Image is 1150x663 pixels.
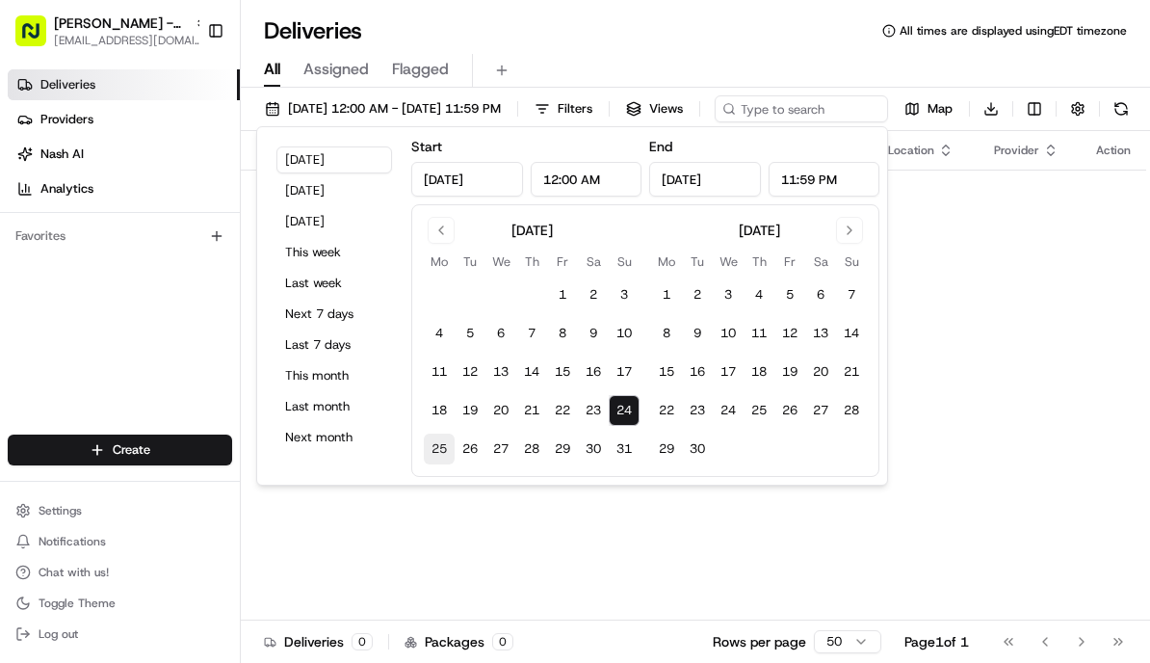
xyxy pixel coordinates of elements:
[8,435,232,465] button: Create
[288,100,501,118] span: [DATE] 12:00 AM - [DATE] 11:59 PM
[805,357,836,387] button: 20
[547,279,578,310] button: 1
[617,95,692,122] button: Views
[609,279,640,310] button: 3
[609,357,640,387] button: 17
[516,318,547,349] button: 7
[40,180,93,198] span: Analytics
[39,626,78,642] span: Log out
[516,357,547,387] button: 14
[511,221,553,240] div: [DATE]
[256,95,510,122] button: [DATE] 12:00 AM - [DATE] 11:59 PM
[276,393,392,420] button: Last month
[8,590,232,617] button: Toggle Theme
[12,423,155,458] a: 📗Knowledge Base
[836,217,863,244] button: Go to next month
[19,433,35,448] div: 📗
[60,299,156,314] span: [PERSON_NAME]
[715,95,888,122] input: Type to search
[1108,95,1135,122] button: Refresh
[19,19,58,58] img: Nash
[405,632,513,651] div: Packages
[19,332,50,363] img: Dianne Alexi Soriano
[713,318,744,349] button: 10
[352,633,373,650] div: 0
[547,434,578,464] button: 29
[455,395,485,426] button: 19
[578,395,609,426] button: 23
[547,252,578,272] th: Friday
[1096,143,1131,158] div: Action
[578,279,609,310] button: 2
[547,318,578,349] button: 8
[39,300,54,315] img: 1736555255976-a54dd68f-1ca7-489b-9aae-adbdc363a1c4
[455,434,485,464] button: 26
[411,138,442,155] label: Start
[60,351,255,366] span: [PERSON_NAME] [PERSON_NAME]
[276,301,392,328] button: Next 7 days
[744,279,774,310] button: 4
[8,69,240,100] a: Deliveries
[40,111,93,128] span: Providers
[805,279,836,310] button: 6
[836,318,867,349] button: 14
[8,497,232,524] button: Settings
[424,252,455,272] th: Monday
[276,146,392,173] button: [DATE]
[264,15,362,46] h1: Deliveries
[547,357,578,387] button: 15
[713,357,744,387] button: 17
[455,318,485,349] button: 5
[259,351,266,366] span: •
[682,318,713,349] button: 9
[39,503,82,518] span: Settings
[276,331,392,358] button: Last 7 days
[264,58,280,81] span: All
[651,357,682,387] button: 15
[836,252,867,272] th: Sunday
[900,23,1127,39] span: All times are displayed using EDT timezone
[485,434,516,464] button: 27
[40,146,84,163] span: Nash AI
[276,177,392,204] button: [DATE]
[39,352,54,367] img: 1736555255976-a54dd68f-1ca7-489b-9aae-adbdc363a1c4
[276,239,392,266] button: This week
[50,124,318,145] input: Clear
[8,8,199,54] button: [PERSON_NAME] - [GEOGRAPHIC_DATA][EMAIL_ADDRESS][DOMAIN_NAME]
[713,395,744,426] button: 24
[682,252,713,272] th: Tuesday
[270,351,309,366] span: [DATE]
[424,434,455,464] button: 25
[455,252,485,272] th: Tuesday
[424,318,455,349] button: 4
[774,252,805,272] th: Friday
[264,632,373,651] div: Deliveries
[327,190,351,213] button: Start new chat
[682,357,713,387] button: 16
[651,318,682,349] button: 8
[836,357,867,387] button: 21
[19,77,351,108] p: Welcome 👋
[744,252,774,272] th: Thursday
[40,184,75,219] img: 4920774857489_3d7f54699973ba98c624_72.jpg
[485,318,516,349] button: 6
[54,13,187,33] button: [PERSON_NAME] - [GEOGRAPHIC_DATA]
[485,252,516,272] th: Wednesday
[113,441,150,459] span: Create
[276,270,392,297] button: Last week
[392,58,449,81] span: Flagged
[182,431,309,450] span: API Documentation
[845,143,934,158] span: Dropoff Location
[19,251,129,266] div: Past conversations
[649,100,683,118] span: Views
[713,632,806,651] p: Rows per page
[774,395,805,426] button: 26
[609,252,640,272] th: Sunday
[739,221,780,240] div: [DATE]
[713,252,744,272] th: Wednesday
[192,478,233,492] span: Pylon
[424,357,455,387] button: 11
[8,139,240,170] a: Nash AI
[769,162,880,197] input: Time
